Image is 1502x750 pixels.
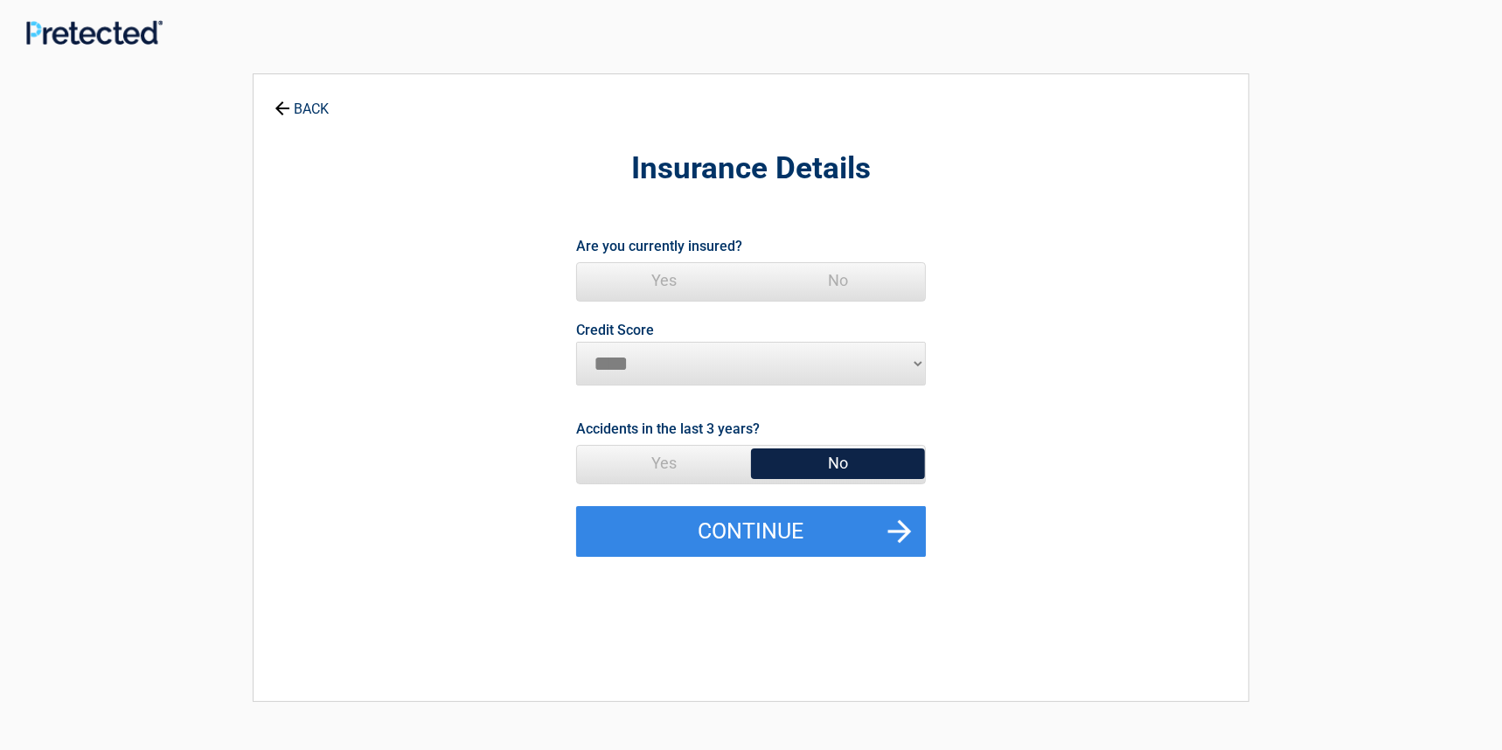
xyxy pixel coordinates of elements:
label: Are you currently insured? [576,234,742,258]
button: Continue [576,506,926,557]
span: Yes [577,446,751,481]
span: Yes [577,263,751,298]
h2: Insurance Details [350,149,1152,190]
label: Credit Score [576,323,654,337]
a: BACK [271,86,332,116]
img: Main Logo [26,20,163,45]
label: Accidents in the last 3 years? [576,417,760,441]
span: No [751,263,925,298]
span: No [751,446,925,481]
